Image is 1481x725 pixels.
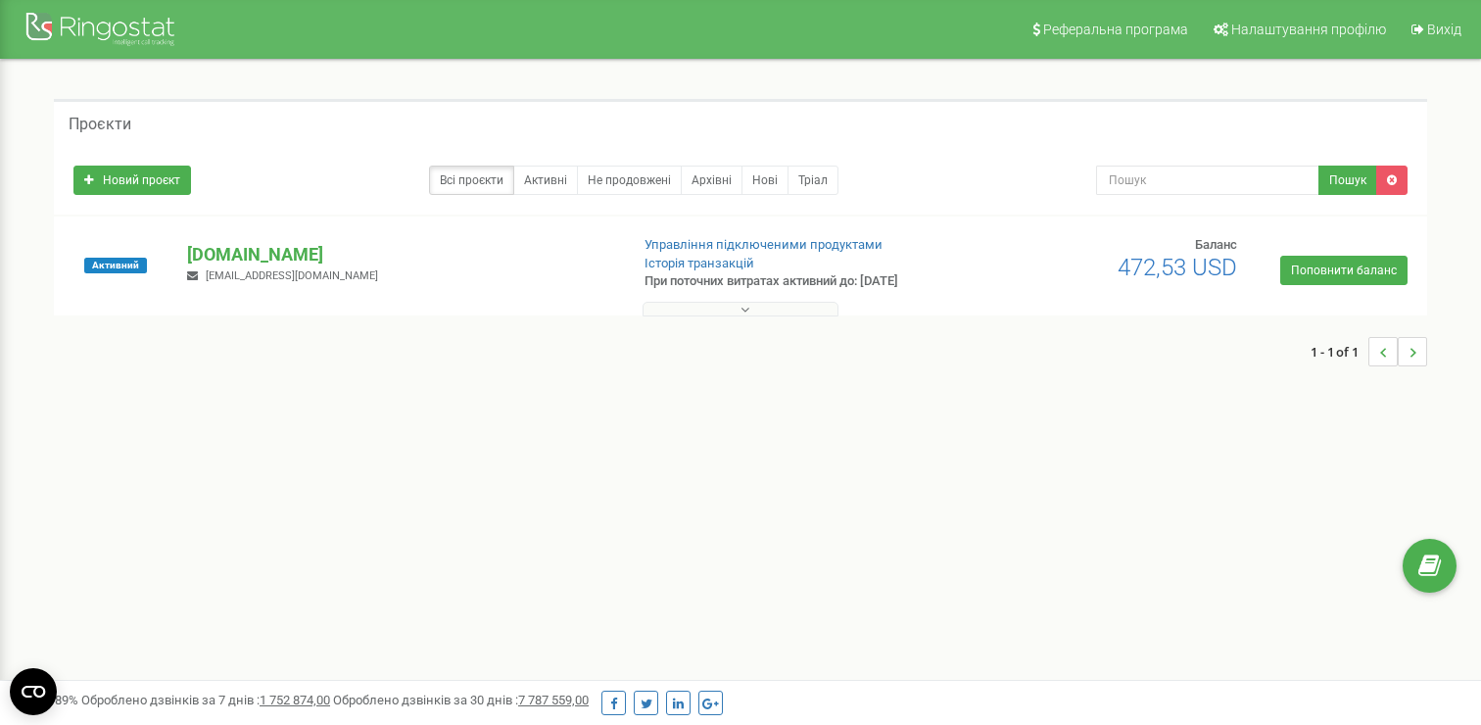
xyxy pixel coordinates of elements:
a: Тріал [788,166,838,195]
u: 7 787 559,00 [518,693,589,707]
a: Новий проєкт [73,166,191,195]
span: Оброблено дзвінків за 7 днів : [81,693,330,707]
a: Управління підключеними продуктами [645,237,883,252]
a: Не продовжені [577,166,682,195]
p: При поточних витратах активний до: [DATE] [645,272,956,291]
span: Вихід [1427,22,1461,37]
nav: ... [1311,317,1427,386]
span: 472,53 USD [1118,254,1237,281]
span: Оброблено дзвінків за 30 днів : [333,693,589,707]
span: [EMAIL_ADDRESS][DOMAIN_NAME] [206,269,378,282]
h5: Проєкти [69,116,131,133]
input: Пошук [1096,166,1319,195]
span: 1 - 1 of 1 [1311,337,1368,366]
p: [DOMAIN_NAME] [187,242,612,267]
button: Open CMP widget [10,668,57,715]
button: Пошук [1318,166,1377,195]
a: Архівні [681,166,742,195]
a: Активні [513,166,578,195]
u: 1 752 874,00 [260,693,330,707]
span: Баланс [1195,237,1237,252]
a: Всі проєкти [429,166,514,195]
a: Нові [741,166,788,195]
a: Поповнити баланс [1280,256,1408,285]
span: Активний [84,258,147,273]
span: Налаштування профілю [1231,22,1386,37]
a: Історія транзакцій [645,256,754,270]
span: Реферальна програма [1043,22,1188,37]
